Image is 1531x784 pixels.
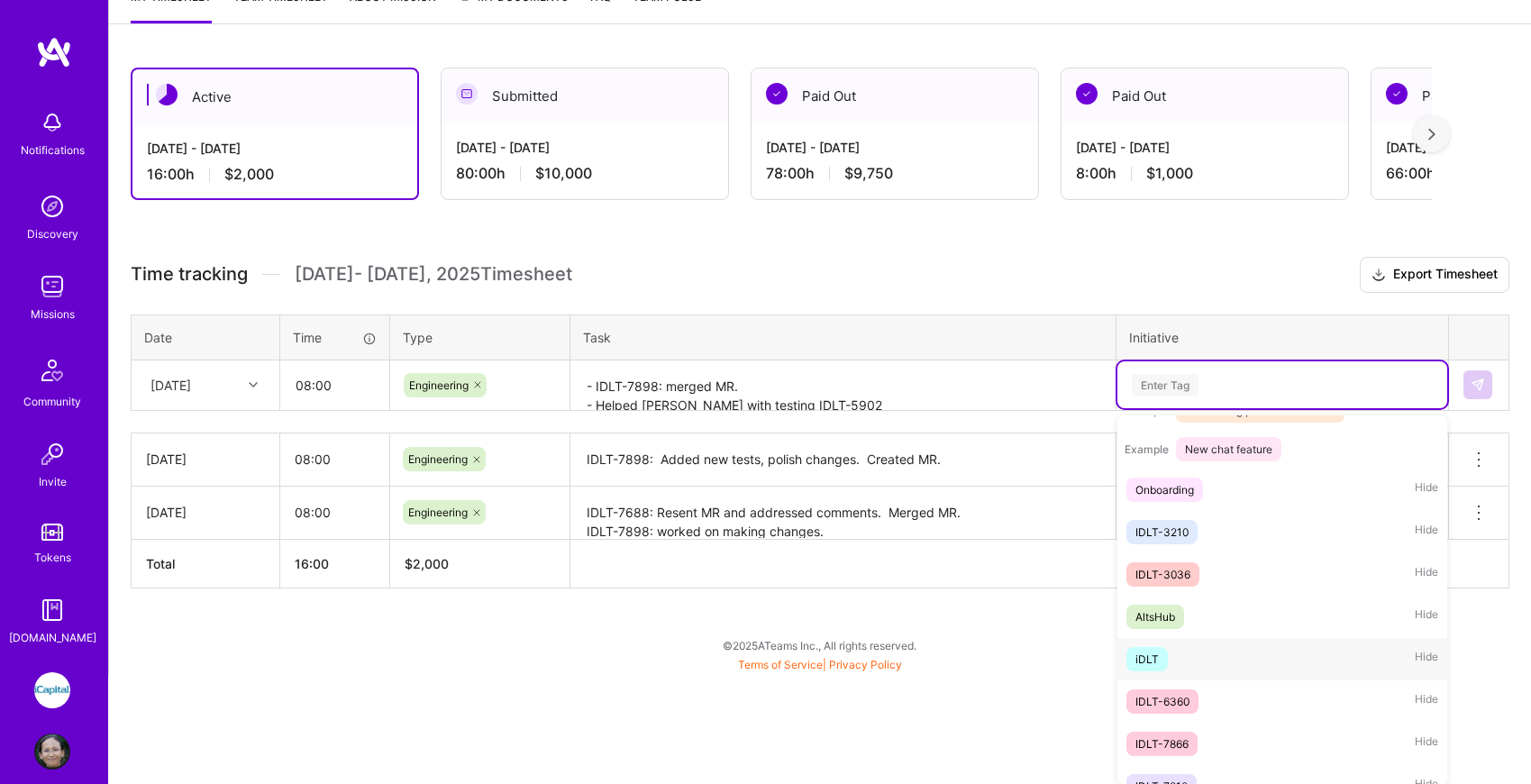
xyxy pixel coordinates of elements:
th: Type [390,315,570,360]
div: © 2025 ATeams Inc., All rights reserved. [108,623,1531,668]
span: Hide [1415,647,1438,671]
th: Total [132,539,280,588]
div: 80:00 h [456,164,714,183]
a: User Avatar [30,734,75,770]
img: bell [34,105,70,141]
div: Community [23,392,81,411]
div: [DATE] - [DATE] [147,139,403,158]
img: Active [156,84,178,105]
th: Task [570,315,1116,360]
span: Engineering [408,506,468,519]
div: Time [293,328,377,347]
span: [DATE] - [DATE] , 2025 Timesheet [295,263,572,286]
div: IDLT-6360 [1135,692,1189,711]
input: HH:MM [280,488,389,536]
div: [DATE] - [DATE] [766,138,1024,157]
div: [DATE] - [DATE] [456,138,714,157]
span: $ 2,000 [405,556,449,571]
span: Hide [1415,562,1438,587]
i: icon Chevron [249,380,258,389]
div: IDLT-3210 [1135,523,1189,542]
span: Hide [1415,520,1438,544]
div: IDLT-7866 [1135,734,1189,753]
div: Invite [39,472,67,491]
img: Community [31,349,74,392]
span: Engineering [408,452,468,466]
div: Paid Out [1062,68,1348,123]
a: Terms of Service [738,658,823,671]
div: AltsHub [1135,607,1175,626]
img: Paid Out [1386,83,1408,105]
div: iDLT [1135,650,1159,669]
div: Initiative [1129,328,1435,347]
a: Privacy Policy [829,658,902,671]
img: User Avatar [34,734,70,770]
div: [DATE] [146,503,265,522]
button: Export Timesheet [1360,257,1509,293]
span: Hide [1415,478,1438,502]
img: Submit [1471,378,1485,392]
div: [DATE] [146,450,265,469]
div: Missions [31,305,75,324]
div: [DATE] [150,376,191,395]
i: icon Download [1372,266,1386,285]
span: Hide [1415,605,1438,629]
div: 78:00 h [766,164,1024,183]
th: 16:00 [280,539,390,588]
img: iCapital: Build and maintain RESTful API [34,672,70,708]
div: [DATE] - [DATE] [1076,138,1334,157]
img: Paid Out [766,83,788,105]
span: Engineering [409,378,469,392]
img: teamwork [34,269,70,305]
th: Date [132,315,280,360]
div: 16:00 h [147,165,403,184]
img: Invite [34,436,70,472]
span: Hide [1415,689,1438,714]
img: Submitted [456,83,478,105]
img: right [1428,128,1435,141]
textarea: IDLT-7898: Added new tests, polish changes. Created MR. [572,435,1114,485]
div: Discovery [27,224,78,243]
div: IDLT-3036 [1135,565,1190,584]
span: $2,000 [224,165,274,184]
img: Paid Out [1076,83,1098,105]
textarea: - IDLT-7898: merged MR. - Helped [PERSON_NAME] with testing IDLT-5902 - IDLT-7930: started lookin... [572,362,1114,410]
div: Active [132,69,417,124]
span: New chat feature [1176,437,1281,461]
img: tokens [41,524,63,541]
div: Onboarding [1135,480,1194,499]
input: HH:MM [281,361,388,409]
textarea: IDLT-7688: Resent MR and addressed comments. Merged MR. IDLT-7898: worked on making changes. [572,488,1114,538]
img: guide book [34,592,70,628]
input: HH:MM [280,435,389,483]
span: Time tracking [131,263,248,286]
span: $1,000 [1146,164,1193,183]
span: | [738,658,902,671]
span: Hide [1415,732,1438,756]
div: Submitted [442,68,728,123]
img: logo [36,36,72,68]
div: Enter Tag [1132,371,1198,399]
div: 8:00 h [1076,164,1334,183]
div: [DOMAIN_NAME] [9,628,96,647]
span: Example [1125,442,1169,456]
div: Paid Out [752,68,1038,123]
img: discovery [34,188,70,224]
div: Tokens [34,548,71,567]
span: $10,000 [535,164,592,183]
a: iCapital: Build and maintain RESTful API [30,672,75,708]
div: Notifications [21,141,85,160]
span: $9,750 [844,164,893,183]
